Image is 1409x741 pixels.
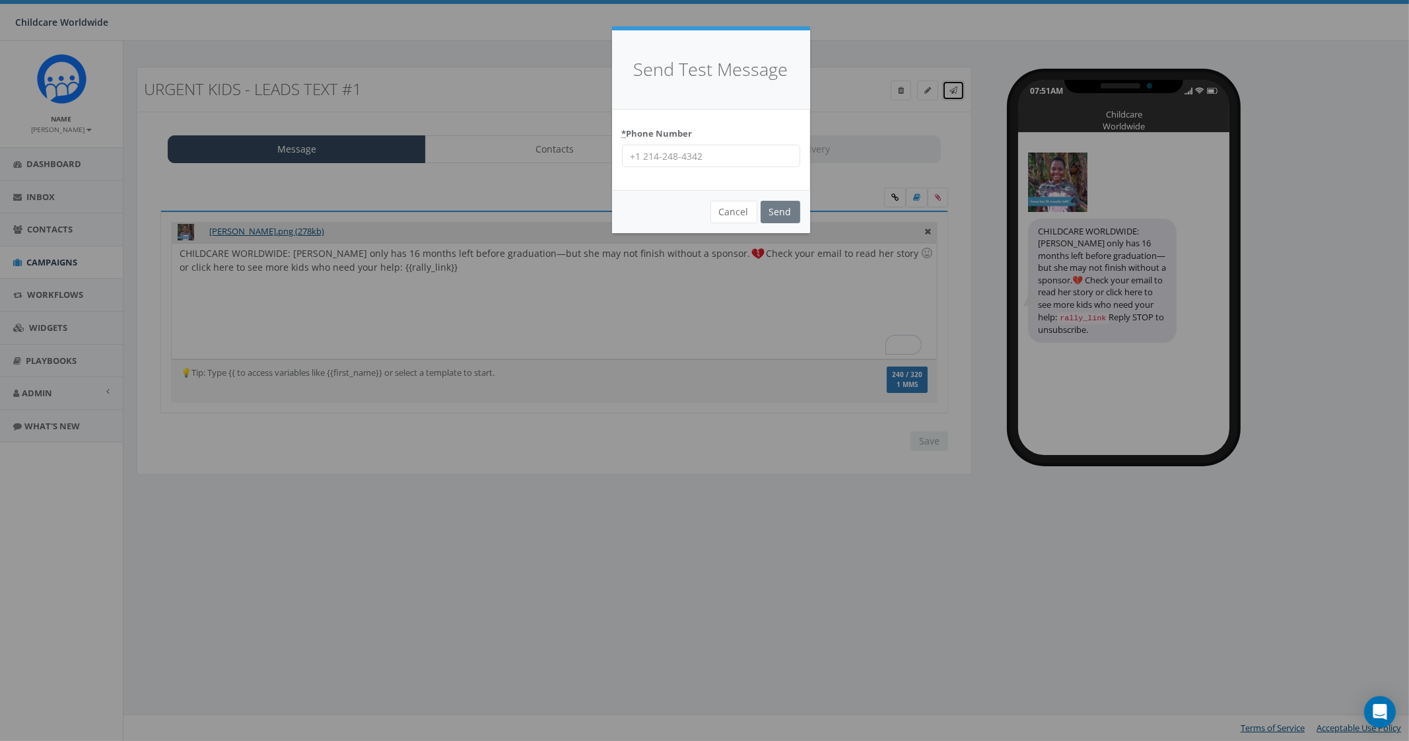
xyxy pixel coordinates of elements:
button: Cancel [710,201,757,223]
abbr: required [622,127,627,139]
input: Send [761,201,800,223]
label: Phone Number [622,123,693,140]
div: Open Intercom Messenger [1364,696,1396,728]
input: +1 214-248-4342 [622,145,800,167]
h4: Send Test Message [632,57,790,83]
